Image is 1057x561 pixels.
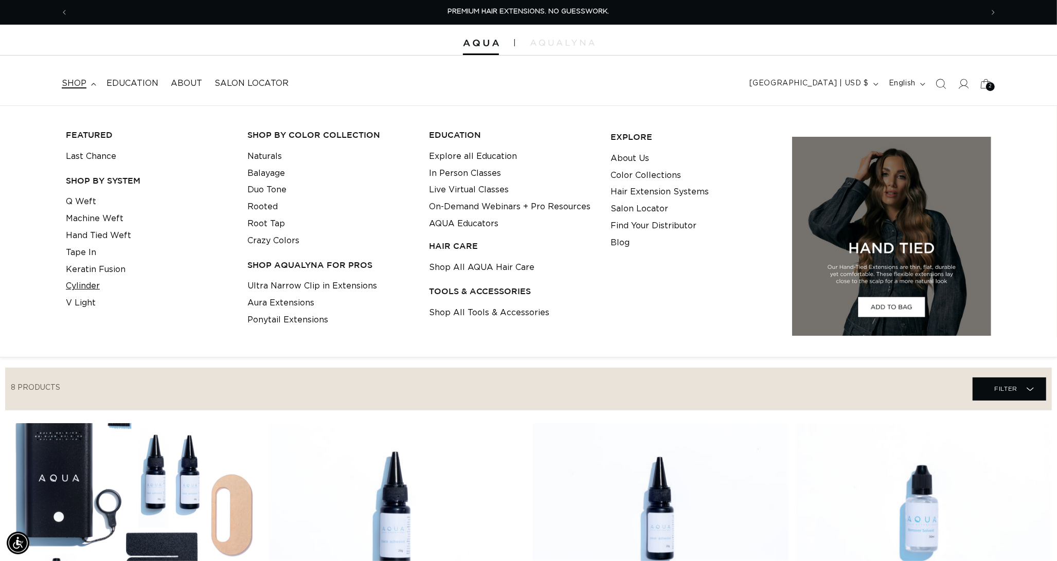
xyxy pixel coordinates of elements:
[611,234,630,251] a: Blog
[530,40,595,46] img: aqualyna.com
[66,227,131,244] a: Hand Tied Weft
[611,132,776,142] h3: EXPLORE
[247,232,299,249] a: Crazy Colors
[743,74,883,94] button: [GEOGRAPHIC_DATA] | USD $
[247,295,314,312] a: Aura Extensions
[929,73,952,95] summary: Search
[429,241,595,251] h3: HAIR CARE
[889,78,916,89] span: English
[973,377,1046,401] summary: Filter
[247,198,278,215] a: Rooted
[429,304,549,321] a: Shop All Tools & Accessories
[66,210,123,227] a: Machine Weft
[982,3,1005,22] button: Next announcement
[247,130,413,140] h3: Shop by Color Collection
[66,278,100,295] a: Cylinder
[994,379,1017,399] span: Filter
[62,78,86,89] span: shop
[247,148,282,165] a: Naturals
[66,130,231,140] h3: FEATURED
[989,82,992,91] span: 2
[56,72,100,95] summary: shop
[100,72,165,95] a: Education
[66,193,96,210] a: Q Weft
[247,260,413,270] h3: Shop AquaLyna for Pros
[883,74,929,94] button: English
[429,130,595,140] h3: EDUCATION
[429,198,590,215] a: On-Demand Webinars + Pro Resources
[749,78,869,89] span: [GEOGRAPHIC_DATA] | USD $
[448,8,610,15] span: PREMIUM HAIR EXTENSIONS. NO GUESSWORK.
[66,244,96,261] a: Tape In
[106,78,158,89] span: Education
[611,218,696,234] a: Find Your Distributor
[247,182,286,198] a: Duo Tone
[611,184,709,201] a: Hair Extension Systems
[429,215,498,232] a: AQUA Educators
[53,3,76,22] button: Previous announcement
[165,72,208,95] a: About
[66,261,126,278] a: Keratin Fusion
[66,295,96,312] a: V Light
[171,78,202,89] span: About
[247,165,285,182] a: Balayage
[214,78,289,89] span: Salon Locator
[11,384,60,391] span: 8 products
[66,175,231,186] h3: SHOP BY SYSTEM
[429,148,517,165] a: Explore all Education
[611,150,649,167] a: About Us
[429,182,509,198] a: Live Virtual Classes
[463,40,499,47] img: Aqua Hair Extensions
[611,167,681,184] a: Color Collections
[247,312,328,329] a: Ponytail Extensions
[208,72,295,95] a: Salon Locator
[429,259,534,276] a: Shop All AQUA Hair Care
[247,215,285,232] a: Root Tap
[429,286,595,297] h3: TOOLS & ACCESSORIES
[66,148,116,165] a: Last Chance
[611,201,668,218] a: Salon Locator
[7,532,29,554] div: Accessibility Menu
[429,165,501,182] a: In Person Classes
[247,278,377,295] a: Ultra Narrow Clip in Extensions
